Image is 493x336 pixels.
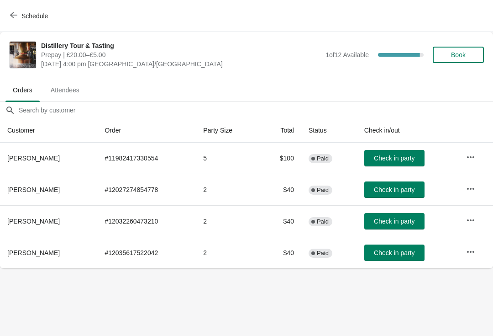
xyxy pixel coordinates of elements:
button: Check in party [364,150,425,166]
span: Paid [317,155,329,162]
td: $100 [259,143,301,174]
img: Distillery Tour & Tasting [10,42,36,68]
th: Status [301,118,357,143]
span: Book [451,51,466,59]
span: [PERSON_NAME] [7,155,60,162]
td: 2 [196,205,259,237]
th: Total [259,118,301,143]
td: # 12035617522042 [97,237,196,268]
span: Orders [5,82,40,98]
button: Check in party [364,245,425,261]
button: Schedule [5,8,55,24]
td: 5 [196,143,259,174]
span: Check in party [374,249,414,256]
span: Check in party [374,218,414,225]
td: $40 [259,237,301,268]
button: Check in party [364,213,425,229]
span: Attendees [43,82,87,98]
td: # 11982417330554 [97,143,196,174]
td: 2 [196,237,259,268]
span: Schedule [21,12,48,20]
span: Paid [317,218,329,225]
th: Party Size [196,118,259,143]
span: [PERSON_NAME] [7,218,60,225]
span: [DATE] 4:00 pm [GEOGRAPHIC_DATA]/[GEOGRAPHIC_DATA] [41,59,321,69]
td: # 12027274854778 [97,174,196,205]
span: 1 of 12 Available [325,51,369,59]
span: Check in party [374,155,414,162]
td: $40 [259,205,301,237]
td: $40 [259,174,301,205]
span: Prepay | £20.00–£5.00 [41,50,321,59]
td: # 12032260473210 [97,205,196,237]
span: [PERSON_NAME] [7,249,60,256]
span: Paid [317,250,329,257]
th: Order [97,118,196,143]
span: Distillery Tour & Tasting [41,41,321,50]
th: Check in/out [357,118,459,143]
span: [PERSON_NAME] [7,186,60,193]
button: Check in party [364,181,425,198]
td: 2 [196,174,259,205]
span: Paid [317,187,329,194]
span: Check in party [374,186,414,193]
input: Search by customer [18,102,493,118]
button: Book [433,47,484,63]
